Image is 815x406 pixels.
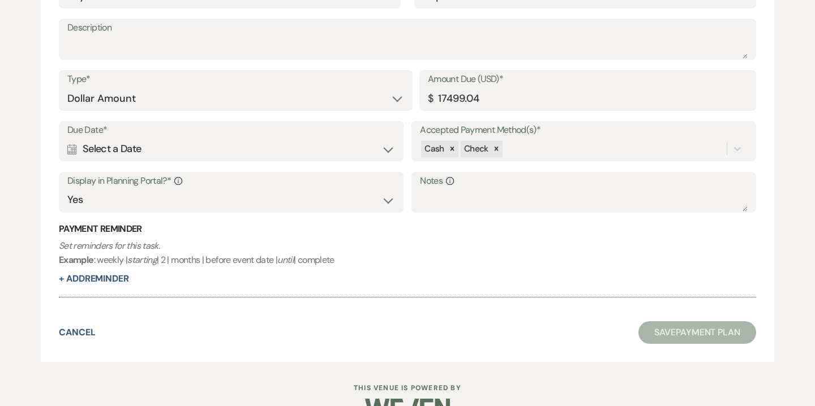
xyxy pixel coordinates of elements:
[59,239,756,267] p: : weekly | | 2 | months | before event date | | complete
[67,122,395,139] label: Due Date*
[59,240,160,252] i: Set reminders for this task.
[428,91,433,106] div: $
[59,274,129,283] button: + AddReminder
[59,328,96,337] button: Cancel
[67,138,395,160] div: Select a Date
[59,254,94,266] b: Example
[277,254,294,266] i: until
[424,143,444,154] span: Cash
[67,71,404,88] label: Type*
[420,173,748,189] label: Notes
[67,20,748,36] label: Description
[67,173,395,189] label: Display in Planning Portal?*
[420,122,748,139] label: Accepted Payment Method(s)*
[638,321,756,344] button: SavePayment Plan
[428,71,748,88] label: Amount Due (USD)*
[59,223,756,235] h3: Payment Reminder
[127,254,157,266] i: starting
[464,143,488,154] span: Check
